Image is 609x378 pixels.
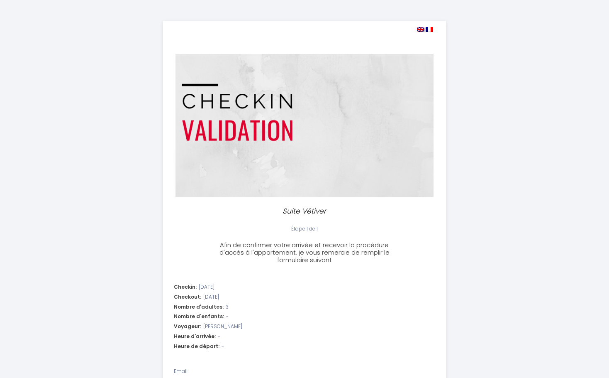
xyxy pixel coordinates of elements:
span: Afin de confirmer votre arrivée et recevoir la procédure d'accès à l'appartement, je vous remerci... [219,241,390,264]
span: Checkin: [174,283,197,291]
label: Email [174,368,188,376]
img: fr.png [426,27,433,32]
span: Étape 1 de 1 [291,225,318,232]
span: [DATE] [199,283,214,291]
p: Suite Vétiver [216,206,393,217]
span: Heure de départ: [174,343,219,351]
img: en.png [417,27,424,32]
span: [DATE] [203,293,219,301]
span: Checkout: [174,293,201,301]
span: - [226,313,229,321]
span: Voyageur: [174,323,201,331]
span: 3 [226,303,229,311]
span: Nombre d'adultes: [174,303,224,311]
span: - [218,333,220,341]
span: Nombre d'enfants: [174,313,224,321]
span: Heure d'arrivée: [174,333,216,341]
span: [PERSON_NAME] [203,323,242,331]
span: - [222,343,224,351]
